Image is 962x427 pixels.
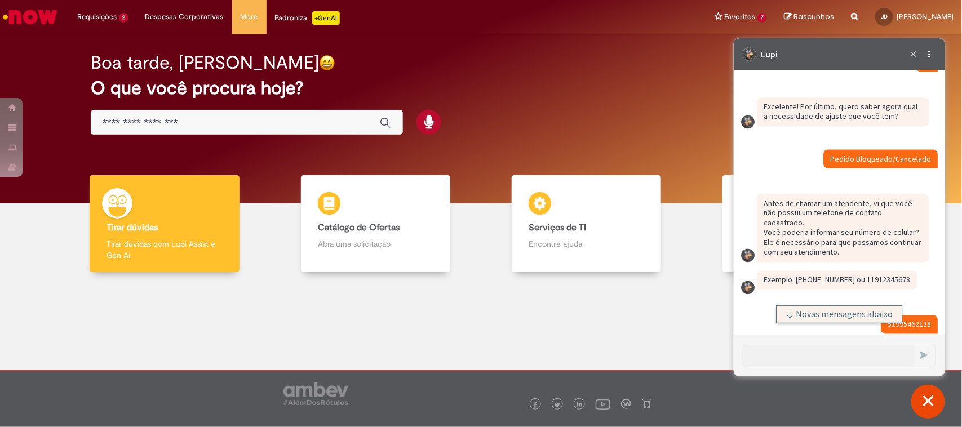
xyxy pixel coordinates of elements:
b: Catálogo de Ofertas [318,222,400,233]
img: logo_footer_ambev_rotulo_gray.png [283,382,348,405]
p: Tirar dúvidas com Lupi Assist e Gen Ai [107,238,222,261]
div: Padroniza [275,11,340,25]
span: Despesas Corporativas [145,11,224,23]
img: logo_footer_facebook.png [533,402,538,408]
a: Tirar dúvidas Tirar dúvidas com Lupi Assist e Gen Ai [59,175,270,273]
a: Rascunhos [784,12,834,23]
a: Base de Conhecimento Consulte e aprenda [692,175,903,273]
img: ServiceNow [1,6,59,28]
img: logo_footer_youtube.png [596,397,610,411]
img: logo_footer_linkedin.png [577,402,583,408]
img: logo_footer_workplace.png [621,399,631,409]
img: logo_footer_naosei.png [642,399,652,409]
p: +GenAi [312,11,340,25]
p: Abra uma solicitação [318,238,433,250]
span: Rascunhos [793,11,834,22]
button: Fechar conversa de suporte [911,385,945,419]
img: logo_footer_twitter.png [555,402,560,408]
h2: Boa tarde, [PERSON_NAME] [91,53,319,73]
a: Serviços de TI Encontre ajuda [481,175,692,273]
a: Catálogo de Ofertas Abra uma solicitação [270,175,481,273]
span: JD [881,13,888,20]
b: Tirar dúvidas [107,222,158,233]
img: happy-face.png [319,55,335,71]
iframe: Suporte do Bate-Papo [734,38,945,376]
span: Favoritos [724,11,755,23]
b: Serviços de TI [529,222,586,233]
h2: O que você procura hoje? [91,78,871,98]
span: More [241,11,258,23]
span: Requisições [77,11,117,23]
span: 2 [119,13,128,23]
span: 7 [757,13,767,23]
p: Encontre ajuda [529,238,644,250]
span: [PERSON_NAME] [897,12,954,21]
